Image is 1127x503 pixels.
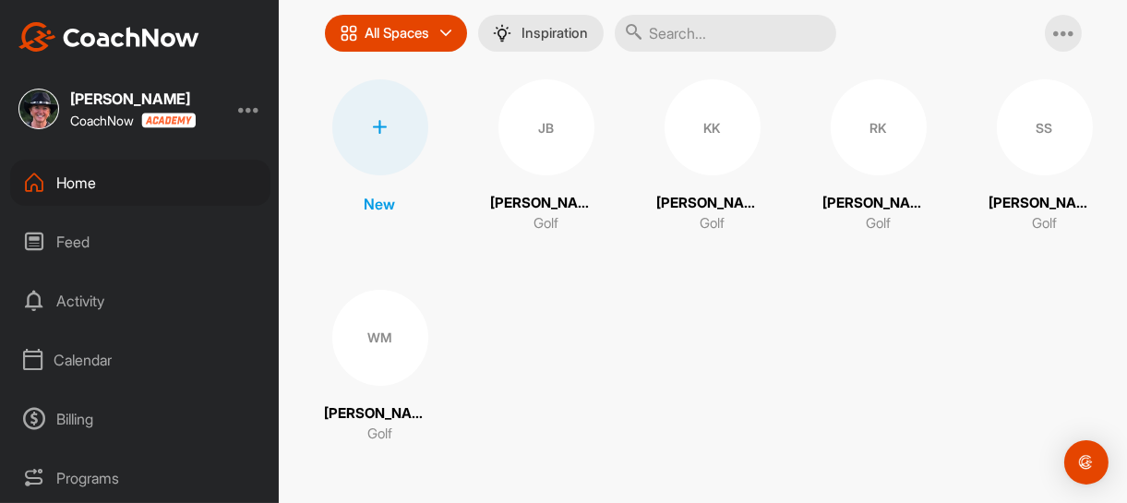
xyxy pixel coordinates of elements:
[141,113,196,128] img: CoachNow acadmey
[10,455,270,501] div: Programs
[866,213,891,234] p: Golf
[10,278,270,324] div: Activity
[657,193,768,214] p: [PERSON_NAME]
[498,79,594,175] div: JB
[325,290,436,445] a: WM[PERSON_NAME]Golf
[18,89,59,129] img: square_77e63f8d1e2936a242fdd5068bf01683.jpg
[823,193,934,214] p: [PERSON_NAME]
[491,79,602,234] a: JB[PERSON_NAME]Golf
[615,15,836,52] input: Search...
[522,26,589,41] p: Inspiration
[332,290,428,386] div: WM
[989,193,1100,214] p: [PERSON_NAME]
[997,79,1093,175] div: SS
[325,403,436,425] p: [PERSON_NAME]
[493,24,511,42] img: menuIcon
[491,193,602,214] p: [PERSON_NAME]
[700,213,725,234] p: Golf
[10,219,270,265] div: Feed
[657,79,768,234] a: KK[PERSON_NAME]Golf
[70,91,196,106] div: [PERSON_NAME]
[70,113,196,128] div: CoachNow
[534,213,558,234] p: Golf
[366,26,430,41] p: All Spaces
[367,424,392,445] p: Golf
[665,79,761,175] div: KK
[1064,440,1109,485] div: Open Intercom Messenger
[1032,213,1057,234] p: Golf
[365,193,396,215] p: New
[18,22,199,52] img: CoachNow
[831,79,927,175] div: RK
[340,24,358,42] img: icon
[10,337,270,383] div: Calendar
[989,79,1100,234] a: SS[PERSON_NAME]Golf
[10,396,270,442] div: Billing
[10,160,270,206] div: Home
[823,79,934,234] a: RK[PERSON_NAME]Golf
